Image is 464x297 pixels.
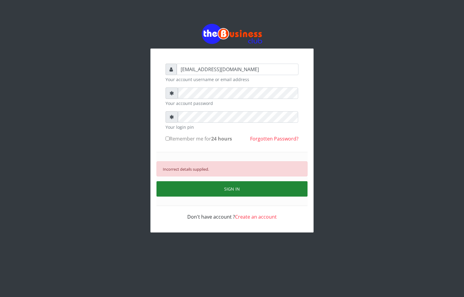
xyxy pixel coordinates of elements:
b: 24 hours [211,135,232,142]
small: Your account username or email address [166,76,298,83]
input: Remember me for24 hours [166,137,169,141]
small: Your account password [166,100,298,106]
small: Incorrect details supplied. [163,166,209,172]
input: Username or email address [177,64,298,75]
small: Your login pin [166,124,298,130]
button: SIGN IN [156,181,308,197]
label: Remember me for [166,135,232,142]
a: Forgotten Password? [250,135,298,142]
div: Don't have account ? [166,206,298,220]
a: Create an account [235,213,277,220]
